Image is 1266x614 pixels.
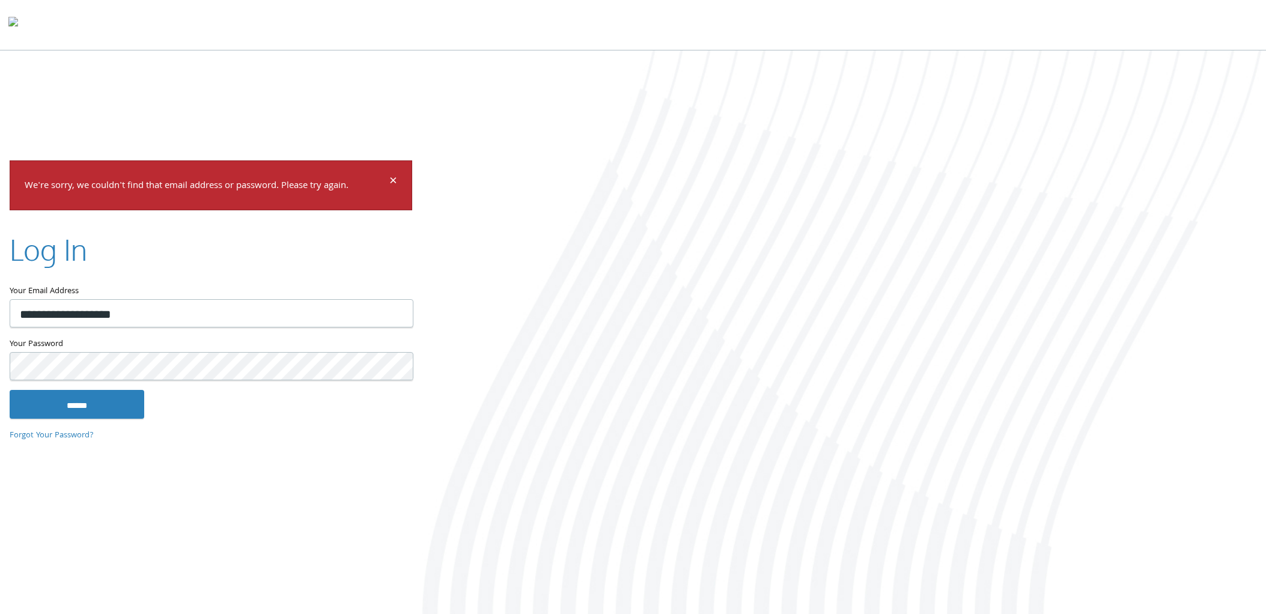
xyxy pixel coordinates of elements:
[10,337,412,352] label: Your Password
[10,229,87,270] h2: Log In
[389,171,397,194] span: ×
[8,13,18,37] img: todyl-logo-dark.svg
[10,429,94,442] a: Forgot Your Password?
[25,178,388,195] p: We're sorry, we couldn't find that email address or password. Please try again.
[389,175,397,190] button: Dismiss alert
